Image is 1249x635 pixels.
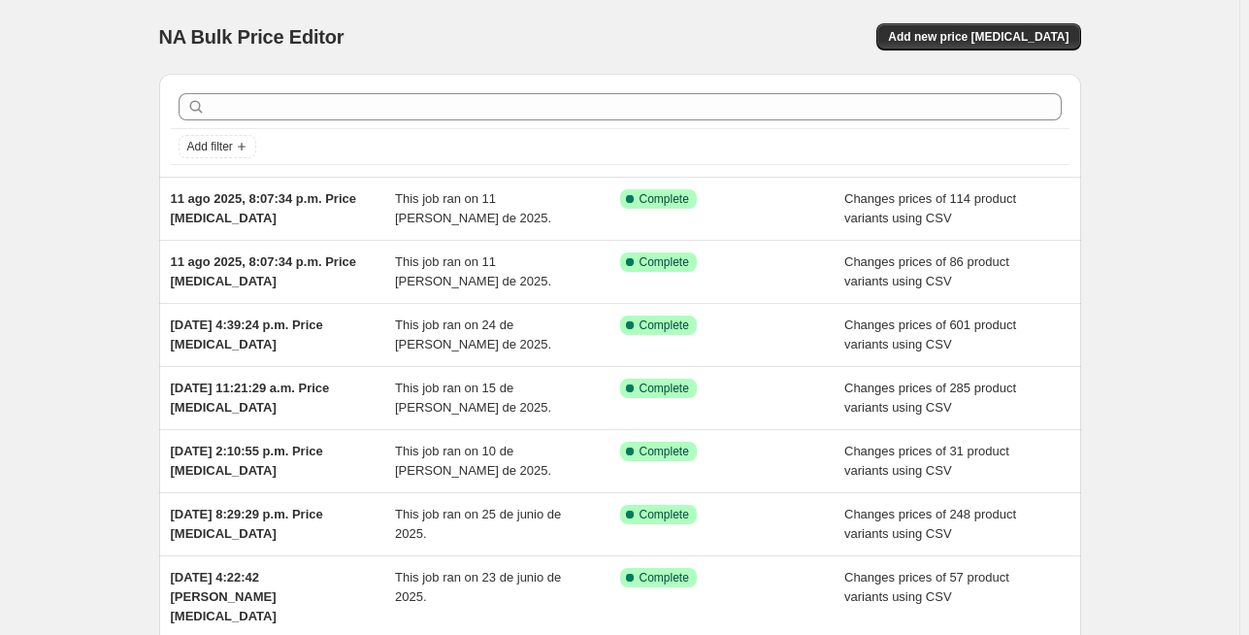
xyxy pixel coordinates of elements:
[171,317,323,351] span: [DATE] 4:39:24 p.m. Price [MEDICAL_DATA]
[395,381,551,415] span: This job ran on 15 de [PERSON_NAME] de 2025.
[395,254,551,288] span: This job ran on 11 [PERSON_NAME] de 2025.
[844,381,1016,415] span: Changes prices of 285 product variants using CSV
[395,317,551,351] span: This job ran on 24 de [PERSON_NAME] de 2025.
[844,317,1016,351] span: Changes prices of 601 product variants using CSV
[844,507,1016,541] span: Changes prices of 248 product variants using CSV
[171,381,330,415] span: [DATE] 11:21:29 a.m. Price [MEDICAL_DATA]
[844,254,1009,288] span: Changes prices of 86 product variants using CSV
[187,139,233,154] span: Add filter
[640,191,689,207] span: Complete
[640,444,689,459] span: Complete
[395,444,551,478] span: This job ran on 10 de [PERSON_NAME] de 2025.
[844,444,1009,478] span: Changes prices of 31 product variants using CSV
[179,135,256,158] button: Add filter
[395,570,561,604] span: This job ran on 23 de junio de 2025.
[159,26,345,48] span: NA Bulk Price Editor
[395,507,561,541] span: This job ran on 25 de junio de 2025.
[395,191,551,225] span: This job ran on 11 [PERSON_NAME] de 2025.
[640,570,689,585] span: Complete
[640,507,689,522] span: Complete
[640,254,689,270] span: Complete
[640,317,689,333] span: Complete
[171,507,323,541] span: [DATE] 8:29:29 p.m. Price [MEDICAL_DATA]
[171,570,277,623] span: [DATE] 4:22:42 [PERSON_NAME] [MEDICAL_DATA]
[844,191,1016,225] span: Changes prices of 114 product variants using CSV
[171,254,357,288] span: 11 ago 2025, 8:07:34 p.m. Price [MEDICAL_DATA]
[171,444,323,478] span: [DATE] 2:10:55 p.m. Price [MEDICAL_DATA]
[171,191,357,225] span: 11 ago 2025, 8:07:34 p.m. Price [MEDICAL_DATA]
[888,29,1068,45] span: Add new price [MEDICAL_DATA]
[640,381,689,396] span: Complete
[844,570,1009,604] span: Changes prices of 57 product variants using CSV
[876,23,1080,50] button: Add new price [MEDICAL_DATA]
